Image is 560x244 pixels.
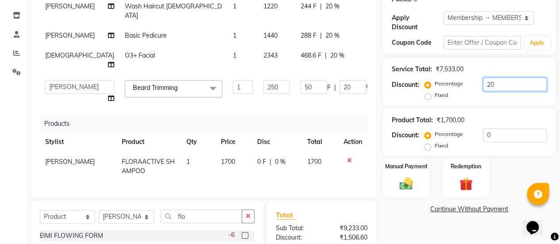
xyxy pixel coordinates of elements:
label: Percentage [435,80,463,88]
th: Price [216,132,252,152]
span: 20 % [330,51,344,60]
span: | [320,31,322,40]
div: Coupon Code [392,38,444,47]
span: Wash Haircut [DEMOGRAPHIC_DATA] [125,2,222,19]
div: Discount: [392,80,419,89]
span: 0 % [275,157,286,167]
span: | [334,83,336,92]
label: Fixed [435,142,448,150]
span: 288 F [301,31,317,40]
span: [PERSON_NAME] [45,2,95,10]
input: Enter Offer / Coupon Code [444,36,521,50]
span: [PERSON_NAME] [45,158,95,166]
div: Service Total: [392,65,432,74]
label: Fixed [435,91,448,99]
span: | [320,2,322,11]
span: 2343 [263,51,278,59]
span: 244 F [301,2,317,11]
a: Continue Without Payment [385,205,554,214]
img: _cash.svg [395,176,417,191]
span: % [366,83,371,92]
span: [DEMOGRAPHIC_DATA] [45,51,114,59]
span: | [325,51,327,60]
div: Discount: [269,233,322,242]
img: _gift.svg [455,176,477,192]
label: Manual Payment [385,163,428,170]
span: 20 % [325,2,340,11]
div: ₹9,233.00 [321,224,374,233]
span: 468.6 F [301,51,321,60]
div: Sub Total: [269,224,322,233]
span: | [270,157,271,167]
div: Product Total: [392,116,433,125]
span: 1700 [307,158,321,166]
span: O3+ Facial [125,51,155,59]
div: EIMI FLOWING FORM [40,231,103,240]
span: 1 [233,2,236,10]
span: Total [276,210,296,220]
span: 1220 [263,2,278,10]
th: Disc [252,132,302,152]
th: Qty [181,132,216,152]
div: Discount: [392,131,419,140]
label: Percentage [435,130,463,138]
div: ₹7,533.00 [436,65,463,74]
button: Apply [525,36,550,50]
span: 1 [233,51,236,59]
span: 20 % [325,31,340,40]
iframe: chat widget [523,209,551,235]
span: Beard Trimming [133,84,178,92]
a: x [178,84,182,92]
span: 1 [233,31,236,39]
div: Products [41,116,374,132]
th: Product [116,132,182,152]
th: Stylist [40,132,116,152]
span: 1440 [263,31,278,39]
span: [PERSON_NAME] [45,31,95,39]
span: 1700 [221,158,235,166]
span: Basic Pedicure [125,31,167,39]
div: ₹1,506.60 [321,233,374,242]
div: Apply Discount [392,13,444,32]
span: F [327,83,331,92]
th: Total [302,132,338,152]
span: -6 [228,230,235,240]
input: Search or Scan [161,209,242,223]
div: ₹1,700.00 [436,116,464,125]
th: Action [338,132,367,152]
label: Redemption [451,163,481,170]
span: 1 [186,158,190,166]
span: 0 F [257,157,266,167]
span: FLORAACTIVE SHAMPOO [122,158,175,175]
